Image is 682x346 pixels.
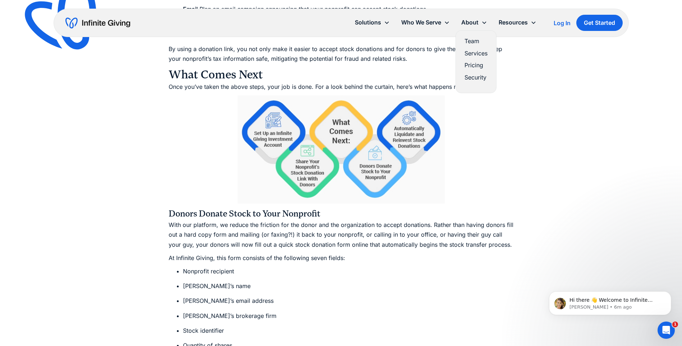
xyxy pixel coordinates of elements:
div: Who We Serve [401,18,441,27]
p: With our platform, we reduce the friction for the donor and the organization to accept donations.... [169,220,514,250]
div: Solutions [349,15,395,30]
li: Plan an email campaign announcing that your nonprofit can accept stock donations. [183,4,514,14]
a: Pricing [464,60,488,70]
li: [PERSON_NAME]’s email address [183,296,514,306]
div: Resources [499,18,528,27]
div: About [461,18,479,27]
nav: About [456,30,496,93]
iframe: Intercom notifications message [538,276,682,327]
h3: What Comes Next [169,68,514,82]
div: Solutions [355,18,381,27]
img: As a best practice, follow these basic steps to start accepting stock donations to your nonprofit. [238,95,445,204]
a: home [65,17,130,29]
li: [PERSON_NAME]’s name [183,281,514,291]
a: Log In [554,19,571,27]
div: Log In [554,20,571,26]
p: At Infinite Giving, this form consists of the following seven fields: [169,253,514,263]
div: Resources [493,15,542,30]
li: [PERSON_NAME]’s brokerage firm [183,311,514,321]
a: Services [464,49,488,58]
li: Nonprofit recipient [183,267,514,276]
span: 1 [672,322,678,327]
a: Team [464,36,488,46]
h4: Donors Donate Stock to Your Nonprofit [169,207,514,220]
p: Once you’ve taken the above steps, your job is done. For a look behind the curtain, here’s what h... [169,82,514,92]
a: Get Started [576,15,623,31]
strong: Email. [183,5,200,13]
p: By using a donation link, you not only make it easier to accept stock donations and for donors to... [169,44,514,64]
div: Who We Serve [395,15,456,30]
a: Security [464,73,488,82]
div: About [456,15,493,30]
iframe: Intercom live chat [658,322,675,339]
li: Stock identifier [183,326,514,336]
